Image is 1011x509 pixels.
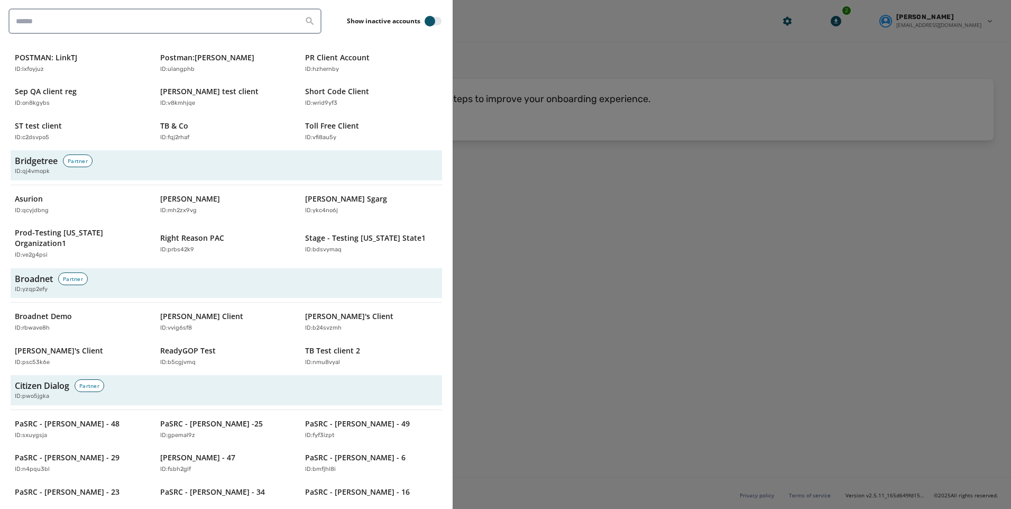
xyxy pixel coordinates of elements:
button: [PERSON_NAME]ID:mh2zx9vg [156,189,297,220]
button: POSTMAN: LinkTJID:lxfoyjuz [11,48,152,78]
p: PaSRC - [PERSON_NAME] - 29 [15,452,120,463]
h3: Citizen Dialog [15,379,69,392]
p: ID: bdsvymaq [305,246,342,254]
p: [PERSON_NAME] test client [160,86,259,97]
p: ID: on8kgybs [15,99,50,108]
button: PaSRC - [PERSON_NAME] - 6ID:bmfjhl8i [301,448,442,478]
button: TB & CoID:fqj2rhaf [156,116,297,147]
div: Partner [75,379,104,392]
p: ID: nmu8vyal [305,358,340,367]
p: Right Reason PAC [160,233,224,243]
p: Prod-Testing [US_STATE] Organization1 [15,228,137,249]
p: Stage - Testing [US_STATE] State1 [305,233,426,243]
button: Prod-Testing [US_STATE] Organization1ID:ve2g4psi [11,223,152,264]
p: Postman:[PERSON_NAME] [160,52,254,63]
p: Toll Free Client [305,121,359,131]
p: ID: qcyjdbng [15,206,49,215]
p: ID: wrid9yf3 [305,99,337,108]
p: PaSRC - [PERSON_NAME] - 49 [305,419,410,429]
p: ID: fsbh2glf [160,465,191,474]
p: ReadyGOP Test [160,346,216,356]
p: ID: ve2g4psi [15,251,48,260]
button: Citizen DialogPartnerID:pwo5jgka [11,375,442,405]
button: BridgetreePartnerID:qj4vmopk [11,150,442,180]
p: ID: vfi8au5y [305,133,336,142]
p: ID: psc53k6e [15,358,50,367]
button: [PERSON_NAME] SgargID:ykc4no6j [301,189,442,220]
p: [PERSON_NAME] [160,194,220,204]
p: ID: v8kmhjqe [160,99,195,108]
p: PaSRC - [PERSON_NAME] - 23 [15,487,120,497]
h3: Bridgetree [15,154,58,167]
h3: Broadnet [15,272,53,285]
p: Asurion [15,194,43,204]
p: ID: ujupqiyk [160,499,192,508]
p: ID: vvig6sf8 [160,324,192,333]
p: ID: sxuygsja [15,431,47,440]
p: TB Test client 2 [305,346,360,356]
p: ID: rbwave8h [15,324,50,333]
button: AsurionID:qcyjdbng [11,189,152,220]
p: ID: zqmdsw8r [305,499,342,508]
button: ReadyGOP TestID:b5cgjvmq [156,341,297,371]
span: ID: pwo5jgka [15,392,49,401]
p: PaSRC - [PERSON_NAME] - 6 [305,452,406,463]
p: ID: mh2zx9vg [160,206,197,215]
p: ID: fqj2rhaf [160,133,189,142]
button: Right Reason PACID:prbs42k9 [156,223,297,264]
button: PaSRC - [PERSON_NAME] - 49ID:fyf3izpt [301,414,442,444]
p: POSTMAN: LinkTJ [15,52,77,63]
button: PR Client AccountID:hzhernby [301,48,442,78]
button: Short Code ClientID:wrid9yf3 [301,82,442,112]
button: [PERSON_NAME] test clientID:v8kmhjqe [156,82,297,112]
p: ID: n4pqu3bl [15,465,50,474]
p: ID: b5cgjvmq [160,358,196,367]
button: TB Test client 2ID:nmu8vyal [301,341,442,371]
p: Short Code Client [305,86,369,97]
button: Broadnet DemoID:rbwave8h [11,307,152,337]
span: ID: qj4vmopk [15,167,50,176]
span: ID: yzqp2efy [15,285,48,294]
p: ID: prbs42k9 [160,246,194,254]
button: [PERSON_NAME] - 47ID:fsbh2glf [156,448,297,478]
p: ID: ulangphb [160,65,195,74]
p: [PERSON_NAME]'s Client [15,346,103,356]
p: ID: c2dsvpo5 [15,133,49,142]
button: [PERSON_NAME]'s ClientID:psc53k6e [11,341,152,371]
p: TB & Co [160,121,188,131]
p: [PERSON_NAME]'s Client [305,311,393,322]
p: [PERSON_NAME] - 47 [160,452,235,463]
p: PaSRC - [PERSON_NAME] - 48 [15,419,120,429]
button: PaSRC - [PERSON_NAME] - 48ID:sxuygsja [11,414,152,444]
p: [PERSON_NAME] Sgarg [305,194,387,204]
p: PaSRC - [PERSON_NAME] -25 [160,419,263,429]
p: ID: gpemal9z [160,431,195,440]
button: Postman:[PERSON_NAME]ID:ulangphb [156,48,297,78]
p: Sep QA client reg [15,86,77,97]
p: ID: bmfjhl8i [305,465,336,474]
label: Show inactive accounts [347,17,420,25]
button: ST test clientID:c2dsvpo5 [11,116,152,147]
p: ID: lxfoyjuz [15,65,44,74]
button: BroadnetPartnerID:yzqp2efy [11,268,442,298]
p: ID: ykc4no6j [305,206,338,215]
p: PaSRC - [PERSON_NAME] - 16 [305,487,410,497]
p: ID: e5fjhw8b [15,499,49,508]
button: Sep QA client regID:on8kgybs [11,82,152,112]
button: Toll Free ClientID:vfi8au5y [301,116,442,147]
button: PaSRC - [PERSON_NAME] - 29ID:n4pqu3bl [11,448,152,478]
p: ST test client [15,121,62,131]
button: Stage - Testing [US_STATE] State1ID:bdsvymaq [301,223,442,264]
p: PaSRC - [PERSON_NAME] - 34 [160,487,265,497]
p: Broadnet Demo [15,311,72,322]
p: PR Client Account [305,52,370,63]
button: PaSRC - [PERSON_NAME] -25ID:gpemal9z [156,414,297,444]
div: Partner [58,272,88,285]
p: ID: hzhernby [305,65,339,74]
div: Partner [63,154,93,167]
button: [PERSON_NAME]'s ClientID:b24svzmh [301,307,442,337]
p: ID: fyf3izpt [305,431,334,440]
button: [PERSON_NAME] ClientID:vvig6sf8 [156,307,297,337]
p: [PERSON_NAME] Client [160,311,243,322]
p: ID: b24svzmh [305,324,342,333]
